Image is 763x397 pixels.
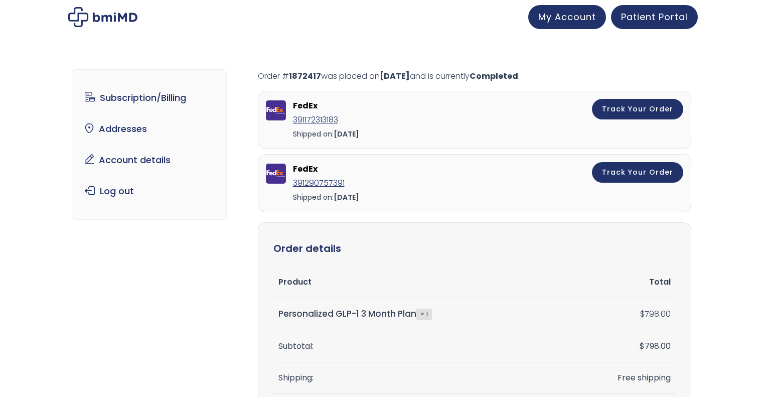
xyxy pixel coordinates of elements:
[293,190,481,204] div: Shipped on:
[640,340,671,352] span: 798.00
[266,100,286,120] img: fedex.png
[380,70,410,82] mark: [DATE]
[470,70,518,82] mark: Completed
[640,308,645,320] span: $
[80,181,219,202] a: Log out
[640,340,645,352] span: $
[273,267,542,298] th: Product
[68,7,137,27] img: My account
[293,127,481,141] div: Shipped on:
[293,99,479,113] strong: FedEx
[273,331,542,362] th: Subtotal:
[293,114,338,125] a: 391172313183
[258,69,691,83] p: Order # was placed on and is currently .
[72,69,227,220] nav: Account pages
[80,118,219,140] a: Addresses
[416,309,432,320] strong: × 1
[334,129,359,139] strong: [DATE]
[273,298,542,330] td: Personalized GLP-1 3 Month Plan
[289,70,321,82] mark: 1872417
[541,362,675,394] td: Free shipping
[80,87,219,108] a: Subscription/Billing
[266,164,286,184] img: fedex.png
[621,11,688,23] span: Patient Portal
[273,238,676,259] h2: Order details
[334,192,359,202] strong: [DATE]
[611,5,698,29] a: Patient Portal
[592,99,683,119] a: Track Your Order
[80,150,219,171] a: Account details
[528,5,606,29] a: My Account
[592,162,683,183] a: Track Your Order
[293,162,479,176] strong: FedEx
[541,267,675,298] th: Total
[273,362,542,394] th: Shipping:
[640,308,671,320] bdi: 798.00
[293,177,345,189] a: 391290757391
[538,11,596,23] span: My Account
